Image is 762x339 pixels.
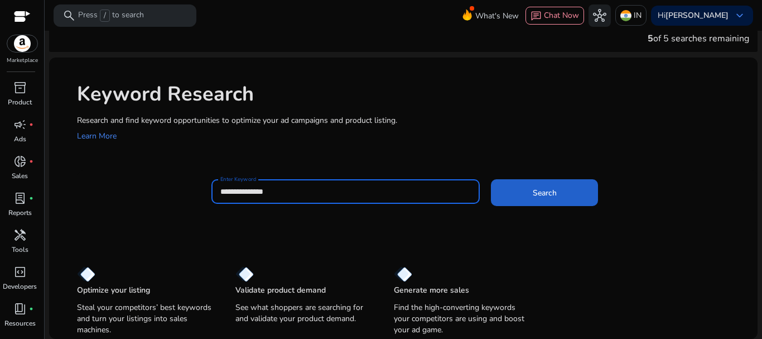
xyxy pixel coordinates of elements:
span: / [100,9,110,22]
p: Marketplace [7,56,38,65]
p: See what shoppers are searching for and validate your product demand. [235,302,372,324]
span: search [62,9,76,22]
p: Press to search [78,9,144,22]
button: hub [589,4,611,27]
p: Steal your competitors’ best keywords and turn your listings into sales machines. [77,302,213,336]
p: Developers [3,281,37,292]
p: IN [634,6,642,25]
button: chatChat Now [525,7,584,25]
p: Tools [12,245,28,255]
p: Optimize your listing [77,285,150,296]
p: Find the high-converting keywords your competitors are using and boost your ad game. [394,302,530,336]
img: diamond.svg [394,266,412,282]
img: in.svg [620,10,631,21]
span: chat [530,11,542,22]
mat-label: Enter Keyword [220,175,256,183]
img: diamond.svg [77,266,95,282]
span: code_blocks [13,265,27,279]
span: handyman [13,228,27,242]
span: fiber_manual_record [29,307,33,311]
p: Product [8,97,32,107]
span: keyboard_arrow_down [733,9,746,22]
img: diamond.svg [235,266,254,282]
a: Learn More [77,131,117,141]
p: Hi [658,12,729,20]
span: campaign [13,118,27,131]
b: [PERSON_NAME] [665,10,729,21]
p: Generate more sales [394,285,469,296]
p: Reports [8,208,32,218]
span: book_4 [13,302,27,316]
p: Ads [14,134,26,144]
h1: Keyword Research [77,82,746,106]
span: fiber_manual_record [29,196,33,200]
span: lab_profile [13,192,27,205]
span: fiber_manual_record [29,122,33,127]
span: Chat Now [544,10,579,21]
span: fiber_manual_record [29,159,33,164]
div: of 5 searches remaining [648,32,749,45]
span: 5 [648,32,653,45]
p: Validate product demand [235,285,326,296]
span: What's New [475,6,519,26]
span: hub [593,9,606,22]
span: inventory_2 [13,81,27,94]
button: Search [491,179,598,206]
p: Resources [4,318,36,328]
p: Sales [12,171,28,181]
p: Research and find keyword opportunities to optimize your ad campaigns and product listing. [77,114,746,126]
span: Search [533,187,557,199]
img: amazon.svg [7,35,37,52]
span: donut_small [13,155,27,168]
